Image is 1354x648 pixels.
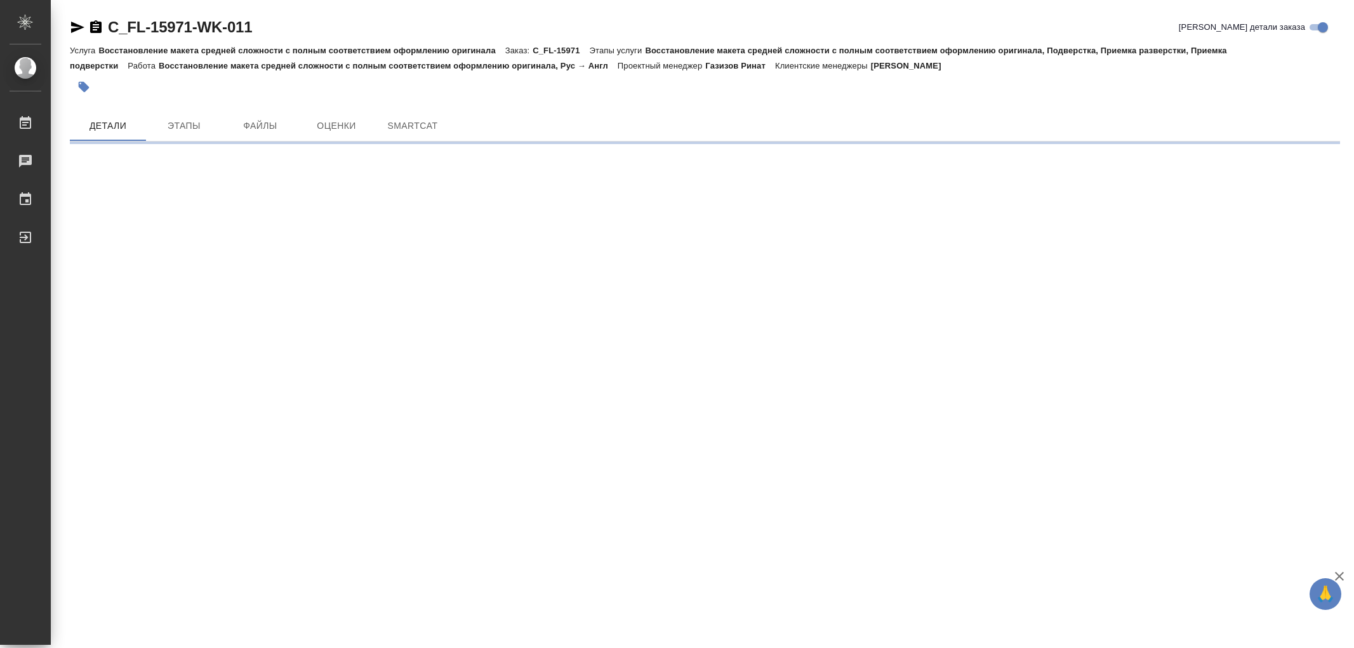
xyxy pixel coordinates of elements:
[382,118,443,134] span: SmartCat
[505,46,533,55] p: Заказ:
[1315,581,1336,607] span: 🙏
[1310,578,1341,610] button: 🙏
[70,46,98,55] p: Услуга
[159,61,618,70] p: Восстановление макета средней сложности с полным соответствием оформлению оригинала, Рус → Англ
[230,118,291,134] span: Файлы
[871,61,951,70] p: [PERSON_NAME]
[70,20,85,35] button: Скопировать ссылку для ЯМессенджера
[590,46,646,55] p: Этапы услуги
[88,20,103,35] button: Скопировать ссылку
[618,61,705,70] p: Проектный менеджер
[98,46,505,55] p: Восстановление макета средней сложности с полным соответствием оформлению оригинала
[108,18,252,36] a: C_FL-15971-WK-011
[70,73,98,101] button: Добавить тэг
[533,46,589,55] p: C_FL-15971
[154,118,215,134] span: Этапы
[775,61,871,70] p: Клиентские менеджеры
[70,46,1227,70] p: Восстановление макета средней сложности с полным соответствием оформлению оригинала, Подверстка, ...
[705,61,775,70] p: Газизов Ринат
[77,118,138,134] span: Детали
[1179,21,1305,34] span: [PERSON_NAME] детали заказа
[128,61,159,70] p: Работа
[306,118,367,134] span: Оценки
